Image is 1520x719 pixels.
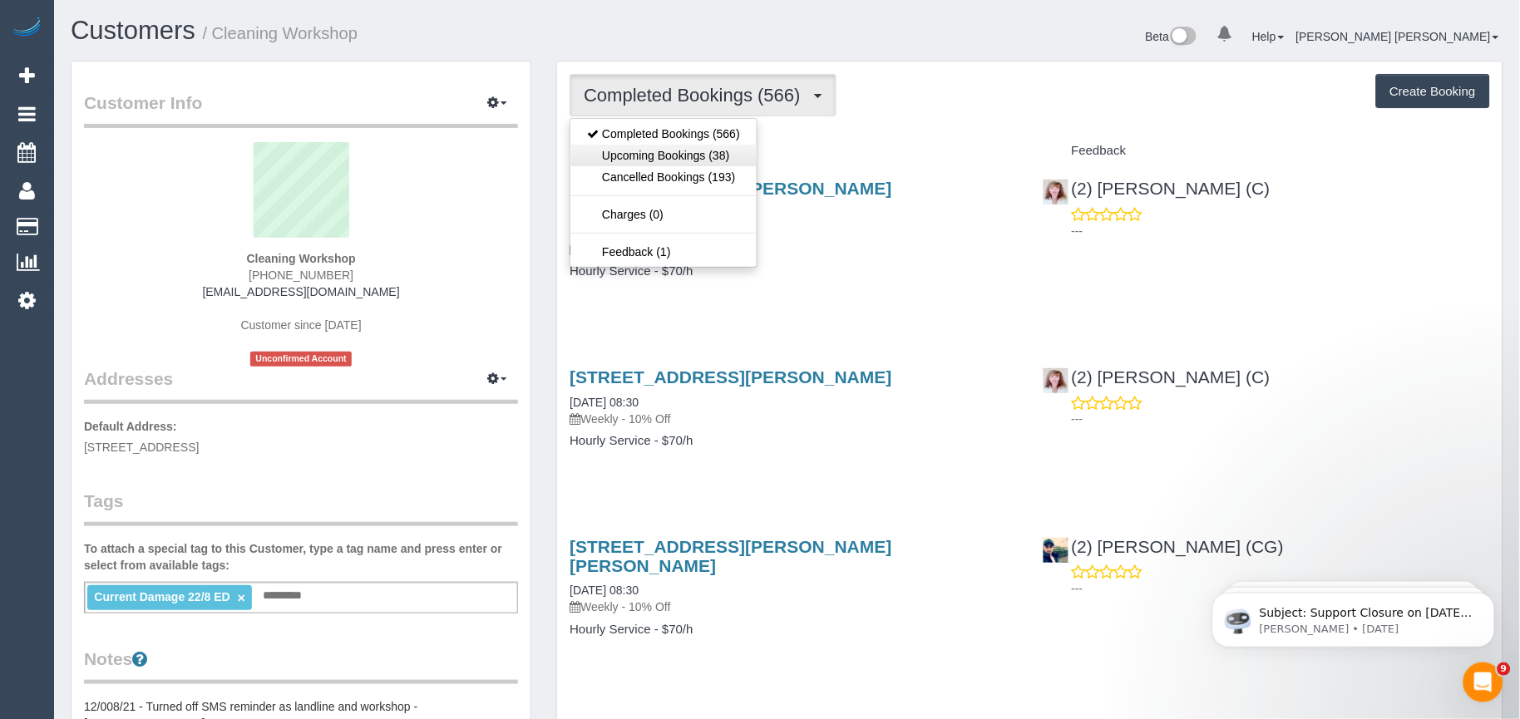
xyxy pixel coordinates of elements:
[249,268,353,282] span: [PHONE_NUMBER]
[241,318,362,332] span: Customer since [DATE]
[1376,74,1490,109] button: Create Booking
[84,418,177,435] label: Default Address:
[250,352,352,366] span: Unconfirmed Account
[1146,30,1197,43] a: Beta
[570,74,836,116] button: Completed Bookings (566)
[238,591,245,605] a: ×
[1043,367,1271,387] a: (2) [PERSON_NAME] (C)
[570,123,757,145] a: Completed Bookings (566)
[1044,180,1068,204] img: (2) Kerry Welfare (C)
[584,85,808,106] span: Completed Bookings (566)
[570,241,1017,258] p: Weekly - 10% Off
[570,411,1017,427] p: Weekly - 10% Off
[570,264,1017,278] h4: Hourly Service - $70/h
[570,241,757,263] a: Feedback (1)
[1043,144,1490,158] h4: Feedback
[203,24,358,42] small: / Cleaning Workshop
[1187,558,1520,674] iframe: Intercom notifications message
[570,598,1017,615] p: Weekly - 10% Off
[1044,538,1068,563] img: (2) Syed Razvi (CG)
[247,252,356,265] strong: Cleaning Workshop
[570,144,1017,158] h4: Service
[1072,223,1490,239] p: ---
[570,166,757,188] a: Cancelled Bookings (193)
[570,367,891,387] a: [STREET_ADDRESS][PERSON_NAME]
[1044,368,1068,393] img: (2) Kerry Welfare (C)
[570,396,639,409] a: [DATE] 08:30
[71,16,195,45] a: Customers
[94,590,229,603] span: Current Damage 22/8 ED
[1043,537,1285,556] a: (2) [PERSON_NAME] (CG)
[10,17,43,40] img: Automaid Logo
[84,489,518,526] legend: Tags
[1169,27,1197,48] img: New interface
[570,584,639,597] a: [DATE] 08:30
[570,145,757,166] a: Upcoming Bookings (38)
[1043,179,1271,198] a: (2) [PERSON_NAME] (C)
[84,540,518,574] label: To attach a special tag to this Customer, type a tag name and press enter or select from availabl...
[1463,662,1503,702] iframe: Intercom live chat
[1498,662,1511,676] span: 9
[84,441,199,454] span: [STREET_ADDRESS]
[1296,30,1499,43] a: [PERSON_NAME] [PERSON_NAME]
[203,285,400,298] a: [EMAIL_ADDRESS][DOMAIN_NAME]
[84,647,518,684] legend: Notes
[570,537,891,575] a: [STREET_ADDRESS][PERSON_NAME][PERSON_NAME]
[570,204,757,225] a: Charges (0)
[1252,30,1285,43] a: Help
[1072,411,1490,427] p: ---
[84,91,518,128] legend: Customer Info
[1072,580,1490,597] p: ---
[570,434,1017,448] h4: Hourly Service - $70/h
[570,623,1017,637] h4: Hourly Service - $70/h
